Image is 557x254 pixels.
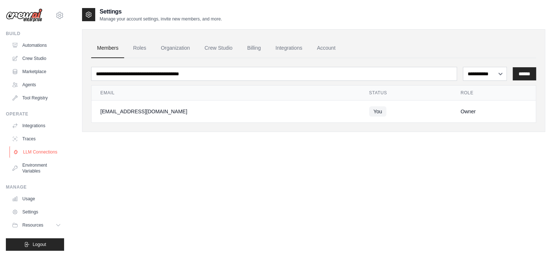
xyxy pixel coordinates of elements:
a: Settings [9,206,64,218]
p: Manage your account settings, invite new members, and more. [100,16,222,22]
button: Resources [9,219,64,231]
h2: Settings [100,7,222,16]
a: Account [311,38,341,58]
a: Members [91,38,124,58]
div: Build [6,31,64,37]
div: Manage [6,184,64,190]
a: Roles [127,38,152,58]
a: Organization [155,38,196,58]
a: Crew Studio [9,53,64,64]
a: LLM Connections [10,146,65,158]
a: Integrations [9,120,64,132]
a: Environment Variables [9,159,64,177]
img: Logo [6,8,42,22]
th: Status [360,86,452,101]
a: Agents [9,79,64,91]
a: Automations [9,39,64,51]
a: Usage [9,193,64,205]
a: Tool Registry [9,92,64,104]
div: Operate [6,111,64,117]
a: Billing [241,38,267,58]
th: Email [92,86,360,101]
span: You [369,106,387,117]
a: Traces [9,133,64,145]
a: Crew Studio [199,38,238,58]
a: Integrations [270,38,308,58]
div: Owner [461,108,527,115]
a: Marketplace [9,66,64,77]
div: [EMAIL_ADDRESS][DOMAIN_NAME] [100,108,352,115]
button: Logout [6,238,64,251]
th: Role [452,86,536,101]
span: Logout [33,242,46,247]
span: Resources [22,222,43,228]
